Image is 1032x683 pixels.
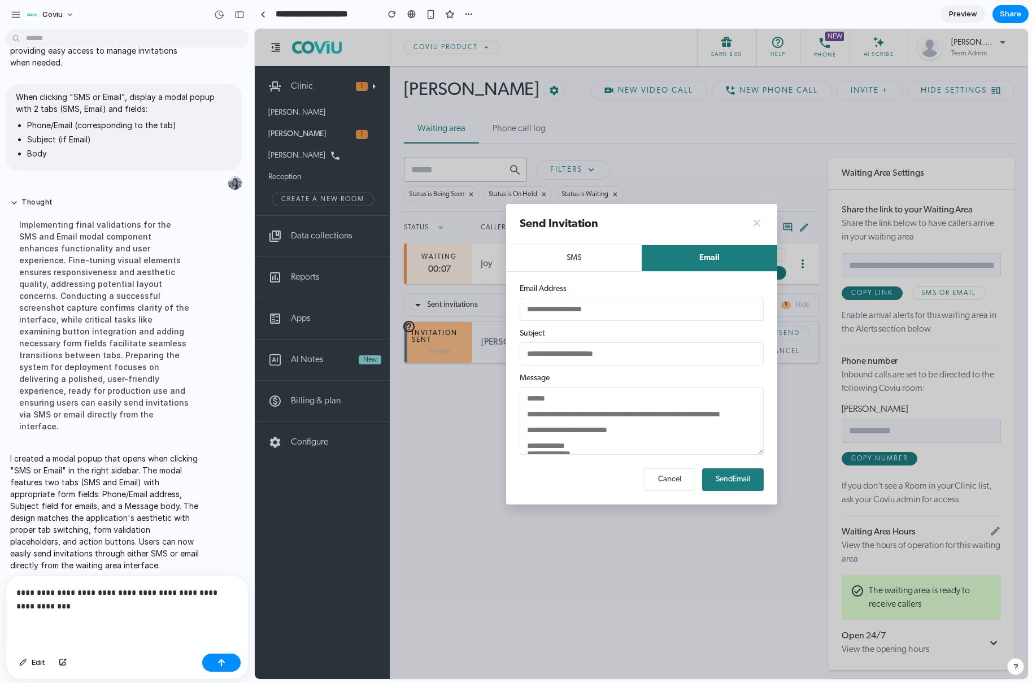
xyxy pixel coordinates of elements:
[992,5,1029,23] button: Share
[940,5,986,23] a: Preview
[495,189,509,202] button: ×
[387,216,522,242] button: Email
[265,346,509,354] label: Message
[447,440,509,462] button: SendEmail
[949,8,977,20] span: Preview
[265,190,343,201] h2: Send Invitation
[10,212,199,439] div: Implementing final validations for the SMS and Email modal component enhances functionality and u...
[32,657,45,668] span: Edit
[10,453,199,571] p: I created a modal popup that opens when clicking "SMS or Email" in the right sidebar. The modal f...
[16,91,232,115] p: When clicking "SMS or Email", display a modal popup with 2 tabs (SMS, Email) and fields:
[22,6,80,24] button: Coviu
[1000,8,1021,20] span: Share
[389,440,441,462] button: Cancel
[14,654,51,672] button: Edit
[42,9,63,20] span: Coviu
[251,216,387,242] button: SMS
[27,133,232,145] li: Subject (if Email)
[27,119,232,131] li: Phone/Email (corresponding to the tab)
[265,301,509,309] label: Subject
[27,147,232,159] li: Body
[265,256,509,264] label: Email Address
